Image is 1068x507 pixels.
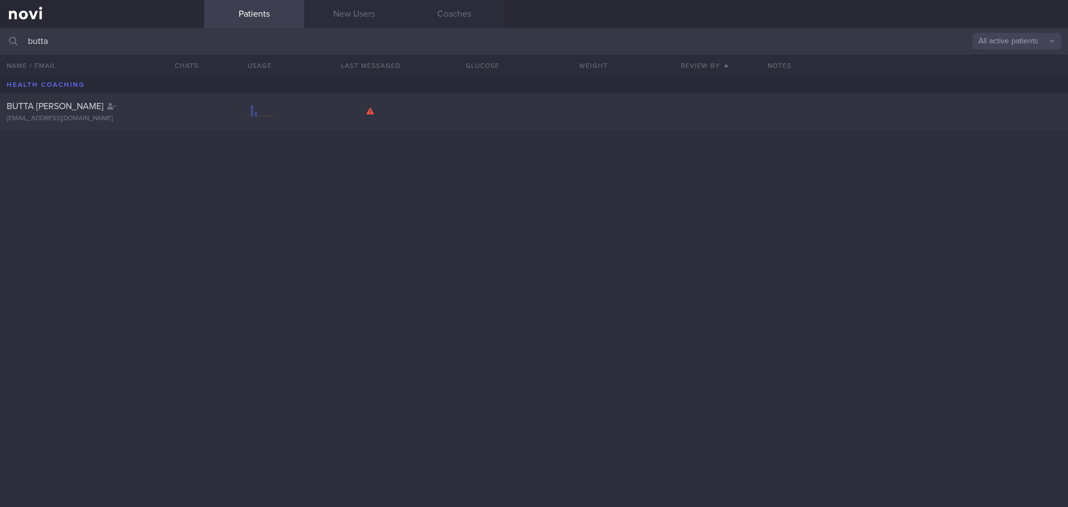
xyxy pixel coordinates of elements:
[538,55,649,77] button: Weight
[427,55,538,77] button: Glucose
[7,115,197,123] div: [EMAIL_ADDRESS][DOMAIN_NAME]
[972,33,1061,50] button: All active patients
[160,55,204,77] button: Chats
[649,55,760,77] button: Review By
[315,55,427,77] button: Last Messaged
[7,102,103,111] span: BUTTA [PERSON_NAME]
[204,55,315,77] div: Usage
[761,55,1068,77] div: Notes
